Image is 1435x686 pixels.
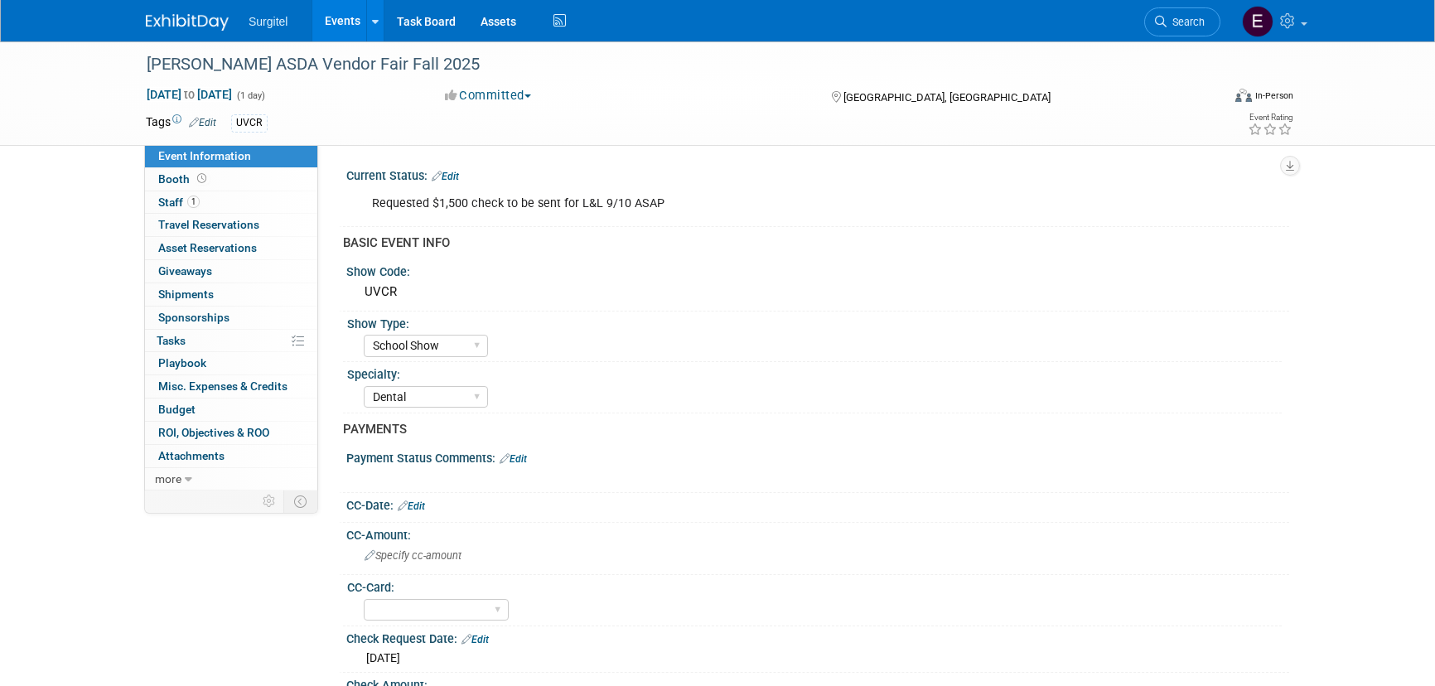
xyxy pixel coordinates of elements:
div: In-Person [1254,89,1293,102]
span: Surgitel [249,15,287,28]
div: Specialty: [347,362,1282,383]
td: Tags [146,114,216,133]
span: (1 day) [235,90,265,101]
a: Shipments [145,283,317,306]
span: Event Information [158,149,251,162]
span: ROI, Objectives & ROO [158,426,269,439]
a: Edit [398,500,425,512]
span: Giveaways [158,264,212,278]
span: Playbook [158,356,206,370]
a: Staff1 [145,191,317,214]
span: Budget [158,403,196,416]
span: Sponsorships [158,311,230,324]
img: ExhibitDay [146,14,229,31]
a: Misc. Expenses & Credits [145,375,317,398]
a: Travel Reservations [145,214,317,236]
span: 1 [187,196,200,208]
div: [PERSON_NAME] ASDA Vendor Fair Fall 2025 [141,50,1196,80]
img: Format-Inperson.png [1235,89,1252,102]
span: Misc. Expenses & Credits [158,379,287,393]
a: Edit [432,171,459,182]
div: Show Type: [347,312,1282,332]
div: BASIC EVENT INFO [343,234,1277,252]
span: Attachments [158,449,225,462]
a: Search [1144,7,1220,36]
a: Attachments [145,445,317,467]
a: Tasks [145,330,317,352]
div: Show Code: [346,259,1289,280]
span: Asset Reservations [158,241,257,254]
a: more [145,468,317,490]
span: Staff [158,196,200,209]
div: Current Status: [346,163,1289,185]
div: Payment Status Comments: [346,446,1289,467]
span: Travel Reservations [158,218,259,231]
a: Edit [500,453,527,465]
span: Tasks [157,334,186,347]
span: [GEOGRAPHIC_DATA], [GEOGRAPHIC_DATA] [843,91,1051,104]
a: Booth [145,168,317,191]
span: Shipments [158,287,214,301]
span: more [155,472,181,486]
span: Specify cc-amount [365,549,461,562]
div: CC-Date: [346,493,1289,514]
button: Committed [439,87,538,104]
a: Playbook [145,352,317,374]
a: Sponsorships [145,307,317,329]
a: ROI, Objectives & ROO [145,422,317,444]
td: Personalize Event Tab Strip [255,490,284,512]
a: Giveaways [145,260,317,283]
div: PAYMENTS [343,421,1277,438]
span: [DATE] [DATE] [146,87,233,102]
img: Event Coordinator [1242,6,1273,37]
a: Edit [461,634,489,645]
a: Event Information [145,145,317,167]
div: Check Request Date: [346,626,1289,648]
td: Toggle Event Tabs [284,490,318,512]
div: UVCR [359,279,1277,305]
span: Search [1167,16,1205,28]
div: UVCR [231,114,268,132]
span: Booth [158,172,210,186]
span: to [181,88,197,101]
div: Event Format [1123,86,1293,111]
a: Edit [189,117,216,128]
div: CC-Card: [347,575,1282,596]
div: Requested $1,500 check to be sent for L&L 9/10 ASAP [360,187,1107,220]
div: CC-Amount: [346,523,1289,543]
a: Asset Reservations [145,237,317,259]
span: Booth not reserved yet [194,172,210,185]
div: Event Rating [1248,114,1292,122]
span: [DATE] [366,651,400,664]
a: Budget [145,399,317,421]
